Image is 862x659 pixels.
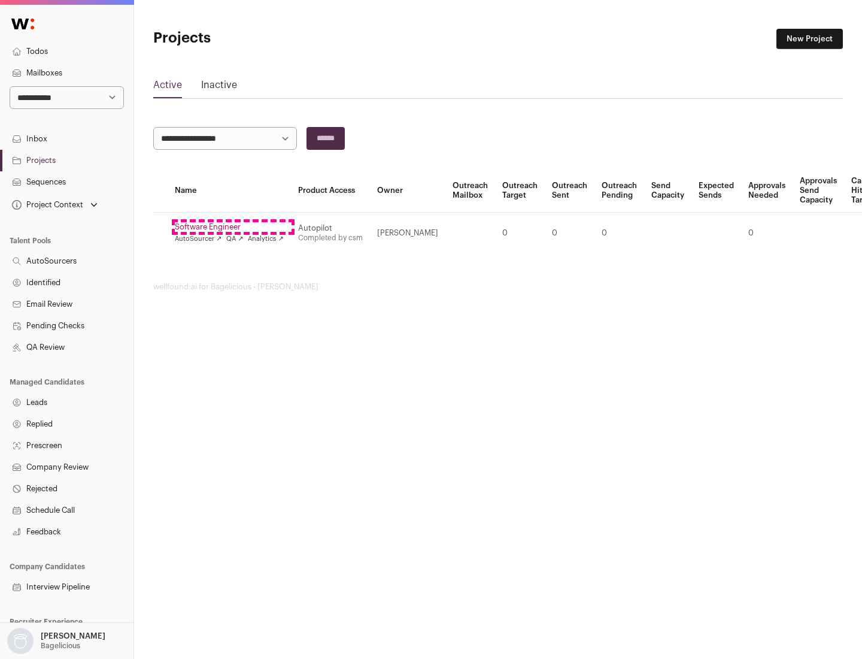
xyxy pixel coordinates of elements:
[594,169,644,213] th: Outreach Pending
[741,213,793,254] td: 0
[226,234,243,244] a: QA ↗
[5,12,41,36] img: Wellfound
[370,169,445,213] th: Owner
[495,213,545,254] td: 0
[153,282,843,292] footer: wellfound:ai for Bagelicious - [PERSON_NAME]
[41,641,80,651] p: Bagelicious
[495,169,545,213] th: Outreach Target
[298,223,363,233] div: Autopilot
[445,169,495,213] th: Outreach Mailbox
[741,169,793,213] th: Approvals Needed
[10,197,100,213] button: Open dropdown
[5,628,108,654] button: Open dropdown
[201,78,237,97] a: Inactive
[644,169,691,213] th: Send Capacity
[370,213,445,254] td: [PERSON_NAME]
[7,628,34,654] img: nopic.png
[691,169,741,213] th: Expected Sends
[175,234,221,244] a: AutoSourcer ↗
[545,169,594,213] th: Outreach Sent
[168,169,291,213] th: Name
[291,169,370,213] th: Product Access
[10,200,83,210] div: Project Context
[594,213,644,254] td: 0
[248,234,283,244] a: Analytics ↗
[776,29,843,49] a: New Project
[793,169,844,213] th: Approvals Send Capacity
[41,631,105,641] p: [PERSON_NAME]
[175,222,284,232] a: Software Engineer
[298,234,363,241] a: Completed by csm
[153,78,182,97] a: Active
[545,213,594,254] td: 0
[153,29,383,48] h1: Projects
